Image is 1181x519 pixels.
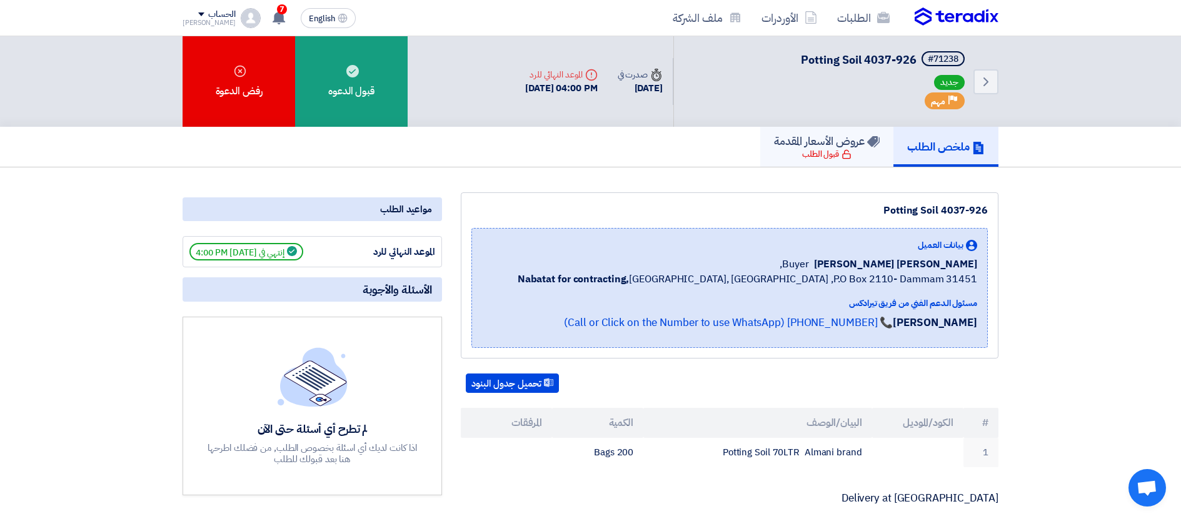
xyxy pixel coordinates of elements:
button: English [301,8,356,28]
b: Nabatat for contracting, [518,272,630,287]
div: صدرت في [618,68,663,81]
img: Teradix logo [915,7,998,26]
button: تحميل جدول البنود [466,373,559,393]
div: اذا كانت لديك أي اسئلة بخصوص الطلب, من فضلك اطرحها هنا بعد قبولك للطلب [206,442,419,465]
div: الموعد النهائي للرد [525,68,598,81]
td: 1 [963,438,998,467]
a: ملخص الطلب [893,127,998,167]
div: Potting Soil 4037-926 [471,203,988,218]
th: # [963,408,998,438]
th: البيان/الوصف [643,408,872,438]
th: الكود/الموديل [872,408,963,438]
div: [DATE] 04:00 PM [525,81,598,96]
div: [PERSON_NAME] [183,19,236,26]
span: [GEOGRAPHIC_DATA], [GEOGRAPHIC_DATA] ,P.O Box 2110- Dammam 31451 [518,272,977,287]
span: Potting Soil 4037-926 [801,51,917,68]
div: مسئول الدعم الفني من فريق تيرادكس [518,297,977,310]
span: إنتهي في [DATE] 4:00 PM [189,243,303,260]
span: English [309,14,335,23]
span: جديد [934,75,965,90]
div: رفض الدعوة [183,36,295,127]
img: empty_state_list.svg [278,347,348,406]
p: Delivery at [GEOGRAPHIC_DATA] [461,492,998,505]
div: #71238 [928,55,958,64]
span: مهم [931,96,945,107]
td: 200 Bags [552,438,643,467]
div: لم تطرح أي أسئلة حتى الآن [206,422,419,436]
span: Buyer, [780,257,808,272]
span: [PERSON_NAME] [PERSON_NAME] [814,257,977,272]
strong: [PERSON_NAME] [893,315,977,330]
div: مواعيد الطلب [183,197,442,221]
div: الحساب [208,9,235,20]
div: قبول الطلب [802,148,852,161]
a: 📞 [PHONE_NUMBER] (Call or Click on the Number to use WhatsApp) [564,315,893,330]
span: بيانات العميل [918,239,963,252]
a: ملف الشركة [663,3,751,32]
a: الطلبات [827,3,900,32]
div: قبول الدعوه [295,36,408,127]
a: عروض الأسعار المقدمة قبول الطلب [760,127,893,167]
div: دردشة مفتوحة [1128,469,1166,507]
h5: عروض الأسعار المقدمة [774,134,880,148]
div: [DATE] [618,81,663,96]
span: الأسئلة والأجوبة [363,282,432,297]
div: الموعد النهائي للرد [341,245,435,259]
td: Potting Soil 70LTR Almani brand [643,438,872,467]
h5: Potting Soil 4037-926 [801,51,967,69]
a: الأوردرات [751,3,827,32]
th: المرفقات [461,408,552,438]
h5: ملخص الطلب [907,139,985,154]
th: الكمية [552,408,643,438]
span: 7 [277,4,287,14]
img: profile_test.png [241,8,261,28]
